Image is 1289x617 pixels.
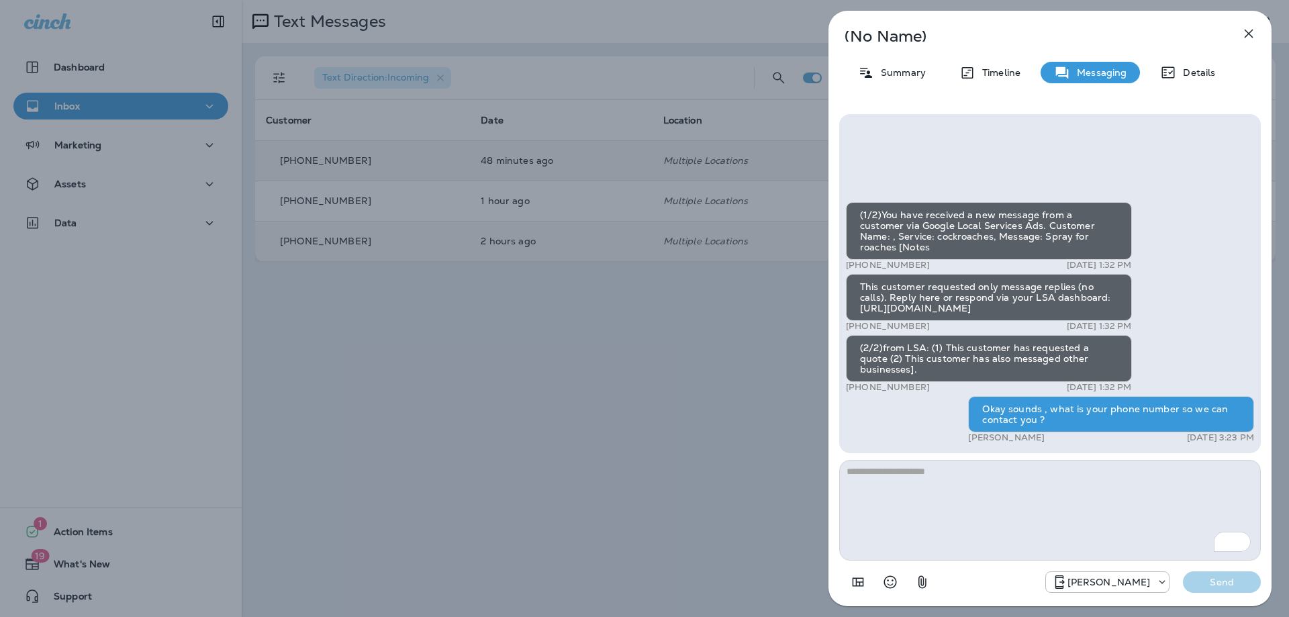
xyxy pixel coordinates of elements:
div: (1/2)You have received a new message from a customer via Google Local Services Ads. Customer Name... [846,202,1132,260]
textarea: To enrich screen reader interactions, please activate Accessibility in Grammarly extension settings [839,460,1261,561]
p: [DATE] 1:32 PM [1067,382,1132,393]
p: [DATE] 1:32 PM [1067,321,1132,332]
div: Okay sounds , what is your phone number so we can contact you ? [968,396,1254,432]
p: [PHONE_NUMBER] [846,382,930,393]
div: This customer requested only message replies (no calls). Reply here or respond via your LSA dashb... [846,274,1132,321]
p: [PERSON_NAME] [1067,577,1151,587]
p: (No Name) [845,31,1211,42]
p: Summary [874,67,926,78]
button: Select an emoji [877,569,904,596]
div: +1 (770) 343-2465 [1046,574,1169,590]
button: Add in a premade template [845,569,871,596]
div: (2/2)from LSA: (1) This customer has requested a quote (2) This customer has also messaged other ... [846,335,1132,382]
p: Messaging [1070,67,1127,78]
p: [DATE] 1:32 PM [1067,260,1132,271]
p: [PERSON_NAME] [968,432,1045,443]
p: [PHONE_NUMBER] [846,260,930,271]
p: [DATE] 3:23 PM [1187,432,1254,443]
p: Timeline [975,67,1020,78]
p: Details [1176,67,1215,78]
p: [PHONE_NUMBER] [846,321,930,332]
